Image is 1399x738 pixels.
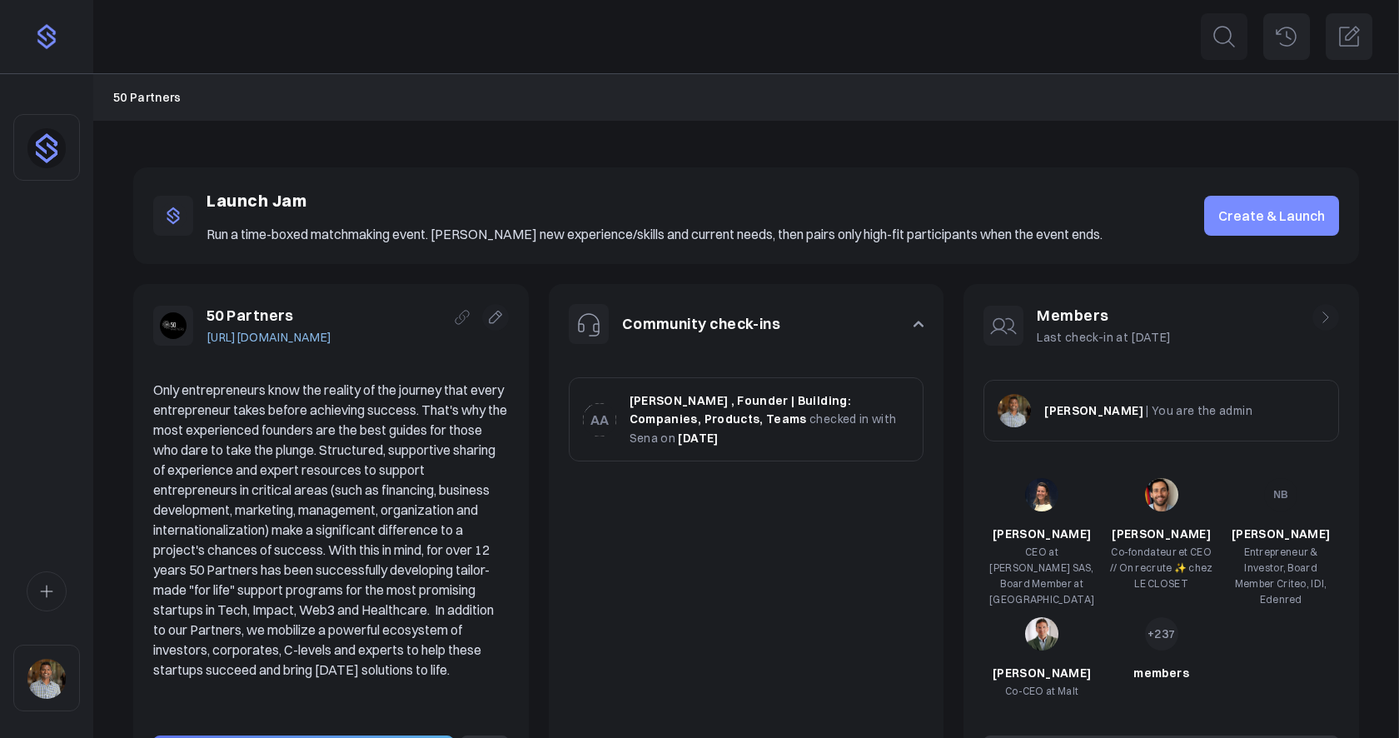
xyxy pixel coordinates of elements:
span: | You are the admin [1146,403,1252,418]
img: 02a482b6feaefe82aa539f6457a1a14132912308.jpg [1025,617,1058,651]
span: members [1133,666,1188,681]
img: zeun9yr5fzsgkqpiyvts1hc480dt [998,394,1031,427]
span: [PERSON_NAME] [1232,526,1331,541]
span: CEO at [PERSON_NAME] SAS, Board Member at [GEOGRAPHIC_DATA] [989,546,1094,606]
a: 50 Partners [113,88,182,107]
a: Community check-ins [622,314,781,333]
span: [PERSON_NAME] [993,526,1092,541]
img: purple-logo-18f04229334c5639164ff563510a1dba46e1211543e89c7069427642f6c28bac.png [33,23,60,50]
span: [PERSON_NAME] , Founder | Building: Companies, Products, Teams [630,393,851,426]
img: zeun9yr5fzsgkqpiyvts1hc480dt [27,659,66,699]
p: Launch Jam [207,187,1103,214]
img: 7ee92395c97bfd4fa196da1aff152827edcaad66.jpg [1025,478,1058,511]
p: Only entrepreneurs know the reality of the journey that every entrepreneur takes before achieving... [153,380,509,680]
h1: Members [1037,304,1171,328]
a: Create & Launch [1204,196,1339,236]
nav: Breadcrumb [113,88,1379,107]
p: Run a time-boxed matchmaking event. [PERSON_NAME] new experience/skills and current needs, then p... [207,224,1103,244]
span: [PERSON_NAME] [993,666,1092,681]
span: [PERSON_NAME] [1112,526,1211,541]
span: [PERSON_NAME] [1044,403,1143,418]
span: Co-CEO at Malt [1005,685,1078,697]
img: NB [1264,478,1297,511]
button: [PERSON_NAME] , Founder | Building: Companies, Products, Teams checked in with Sena on [DATE] [569,377,924,461]
h1: 50 Partners [207,304,331,328]
span: Co-fondateur et CEO // On recrute ✨ chez LE CLOSET [1110,546,1213,590]
p: Last check-in at [DATE] [1037,328,1171,347]
span: checked in with Sena on [630,411,897,445]
span: Entrepreneur & Investor, Board Member Criteo, IDI, Edenred [1235,546,1327,606]
img: dhnou9yomun9587rl8johsq6w6vr [27,128,66,168]
button: Community check-ins [549,284,944,364]
a: [URL][DOMAIN_NAME] [207,328,331,347]
img: afa36a6bfff426db98d1bd49eb93de30ffbfb53b.jpg [1145,478,1178,511]
img: 50partners.fr [160,312,187,339]
img: 6e8954401562d3d38b92d1893ab6b654fa8cd505.jpg [583,403,616,436]
p: +237 [1148,625,1175,643]
span: [DATE] [678,431,718,446]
